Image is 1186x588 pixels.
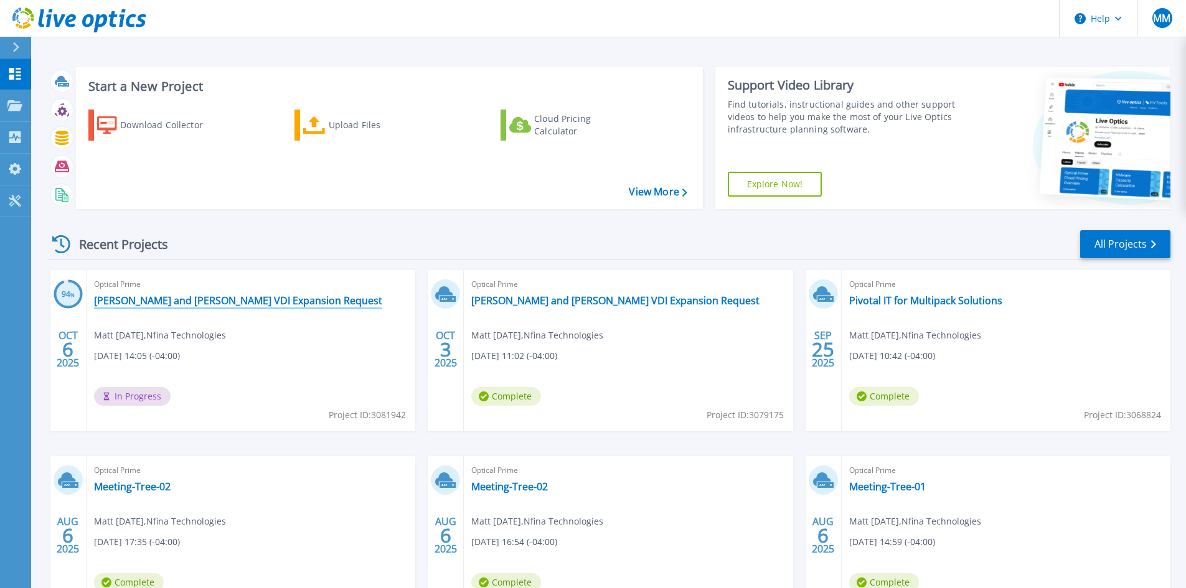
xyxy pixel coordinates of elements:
[1080,230,1170,258] a: All Projects
[88,110,227,141] a: Download Collector
[471,480,548,493] a: Meeting-Tree-02
[94,464,408,477] span: Optical Prime
[440,530,451,541] span: 6
[56,327,80,372] div: OCT 2025
[471,349,557,363] span: [DATE] 11:02 (-04:00)
[1153,13,1170,23] span: MM
[62,344,73,355] span: 6
[849,387,919,406] span: Complete
[501,110,639,141] a: Cloud Pricing Calculator
[471,329,603,342] span: Matt [DATE] , Nfina Technologies
[329,408,406,422] span: Project ID: 3081942
[94,535,180,549] span: [DATE] 17:35 (-04:00)
[48,229,185,259] div: Recent Projects
[70,291,75,298] span: %
[849,329,981,342] span: Matt [DATE] , Nfina Technologies
[88,80,687,93] h3: Start a New Project
[849,294,1002,307] a: Pivotal IT for Multipack Solutions
[849,480,926,493] a: Meeting-Tree-01
[811,327,835,372] div: SEP 2025
[54,287,83,302] h3: 94
[440,344,451,355] span: 3
[434,327,458,372] div: OCT 2025
[471,278,785,291] span: Optical Prime
[728,172,822,197] a: Explore Now!
[849,535,935,549] span: [DATE] 14:59 (-04:00)
[471,387,541,406] span: Complete
[94,294,382,307] a: [PERSON_NAME] and [PERSON_NAME] VDI Expansion Request
[849,515,981,528] span: Matt [DATE] , Nfina Technologies
[849,349,935,363] span: [DATE] 10:42 (-04:00)
[534,113,634,138] div: Cloud Pricing Calculator
[471,464,785,477] span: Optical Prime
[817,530,829,541] span: 6
[849,464,1163,477] span: Optical Prime
[811,513,835,558] div: AUG 2025
[629,186,687,198] a: View More
[120,113,220,138] div: Download Collector
[94,480,171,493] a: Meeting-Tree-02
[471,515,603,528] span: Matt [DATE] , Nfina Technologies
[434,513,458,558] div: AUG 2025
[94,349,180,363] span: [DATE] 14:05 (-04:00)
[728,98,960,136] div: Find tutorials, instructional guides and other support videos to help you make the most of your L...
[707,408,784,422] span: Project ID: 3079175
[329,113,428,138] div: Upload Files
[849,278,1163,291] span: Optical Prime
[294,110,433,141] a: Upload Files
[471,294,760,307] a: [PERSON_NAME] and [PERSON_NAME] VDI Expansion Request
[94,515,226,528] span: Matt [DATE] , Nfina Technologies
[94,329,226,342] span: Matt [DATE] , Nfina Technologies
[728,77,960,93] div: Support Video Library
[94,278,408,291] span: Optical Prime
[62,530,73,541] span: 6
[471,535,557,549] span: [DATE] 16:54 (-04:00)
[56,513,80,558] div: AUG 2025
[812,344,834,355] span: 25
[94,387,171,406] span: In Progress
[1084,408,1161,422] span: Project ID: 3068824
